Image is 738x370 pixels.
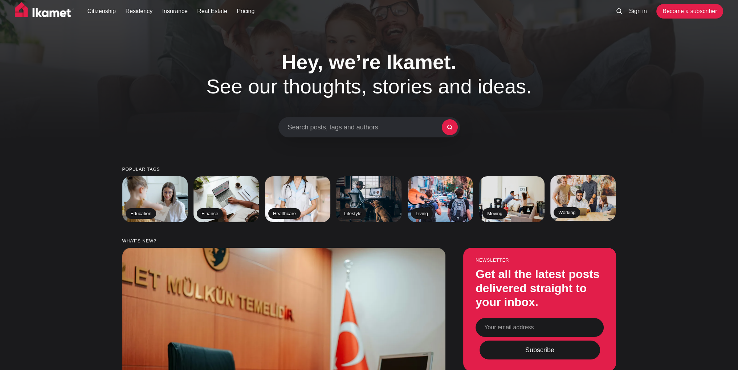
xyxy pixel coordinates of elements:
[15,2,74,20] img: Ikamet home
[411,208,433,219] h2: Living
[122,167,616,172] small: Popular tags
[197,208,223,219] h2: Finance
[126,208,156,219] h2: Education
[282,51,456,73] span: Hey, we’re Ikamet.
[125,7,152,16] a: Residency
[237,7,254,16] a: Pricing
[193,176,259,222] a: Finance
[268,208,301,219] h2: Healthcare
[554,207,580,218] h2: Working
[288,124,442,132] span: Search posts, tags and authors
[87,7,116,16] a: Citizenship
[550,175,616,221] a: Working
[197,7,227,16] a: Real Estate
[162,7,188,16] a: Insurance
[408,176,473,222] a: Living
[184,50,554,98] h1: See our thoughts, stories and ideas.
[656,4,723,19] a: Become a subscriber
[476,267,604,309] h3: Get all the latest posts delivered straight to your inbox.
[629,7,647,16] a: Sign in
[479,176,545,222] a: Moving
[336,176,401,222] a: Lifestyle
[265,176,330,222] a: Healthcare
[339,208,366,219] h2: Lifestyle
[122,176,188,222] a: Education
[476,258,604,263] small: Newsletter
[476,318,604,337] input: Your email address
[479,341,600,359] button: Subscribe
[122,239,616,244] small: What’s new?
[482,208,507,219] h2: Moving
